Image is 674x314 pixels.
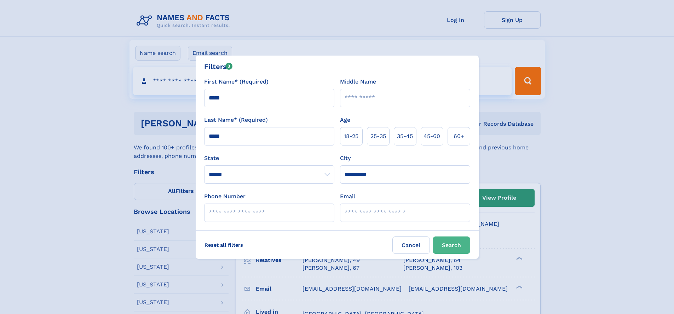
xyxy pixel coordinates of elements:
[340,154,351,162] label: City
[204,61,233,72] div: Filters
[424,132,440,141] span: 45‑60
[204,154,334,162] label: State
[204,116,268,124] label: Last Name* (Required)
[454,132,464,141] span: 60+
[397,132,413,141] span: 35‑45
[433,236,470,254] button: Search
[340,116,350,124] label: Age
[370,132,386,141] span: 25‑35
[204,192,246,201] label: Phone Number
[340,78,376,86] label: Middle Name
[200,236,248,253] label: Reset all filters
[392,236,430,254] label: Cancel
[340,192,355,201] label: Email
[204,78,269,86] label: First Name* (Required)
[344,132,358,141] span: 18‑25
